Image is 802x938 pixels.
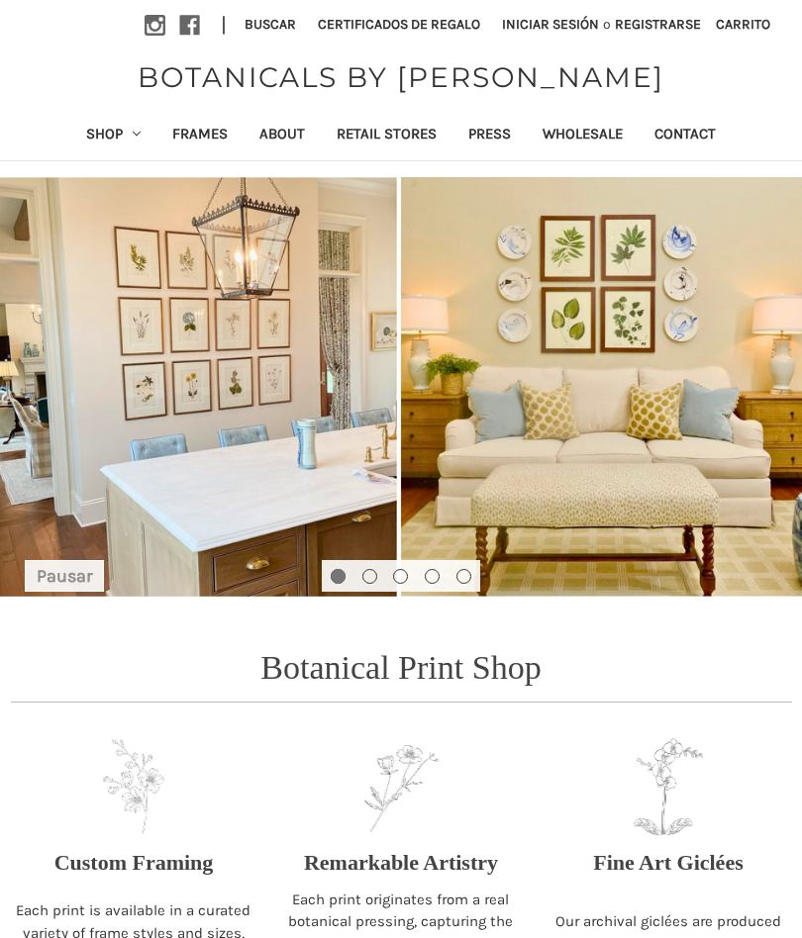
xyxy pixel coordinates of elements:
a: Contact [639,112,732,160]
span: Ve a la diapositiva 5 de 5 [457,595,470,596]
button: Ve a la diapositiva 1 de 5, Activo [331,569,346,584]
a: Wholesale [527,112,639,160]
span: Ve a la diapositiva 2 de 5 [363,595,376,596]
p: Custom Framing [54,846,214,879]
a: Shop [70,112,157,160]
button: Ve a la diapositiva 3 de 5 [393,569,408,584]
p: Fine Art Giclées [593,846,744,879]
button: Ve a la diapositiva 2 de 5 [362,569,377,584]
button: Pausar el carrusel [25,560,104,592]
a: BOTANICALS BY [PERSON_NAME] [128,56,674,98]
a: Frames [156,112,244,160]
span: Carrito [716,16,770,33]
a: Retail Stores [321,112,452,160]
p: Botanical Print Shop [260,642,541,693]
span: o [601,14,613,35]
span: Ve a la diapositiva 1 de 5, Activo [332,595,345,596]
p: Remarkable Artistry [304,846,498,879]
button: Ve a la diapositiva 5 de 5 [456,569,471,584]
a: About [244,112,321,160]
span: Ve a la diapositiva 3 de 5 [394,595,407,596]
button: Ve a la diapositiva 4 de 5 [425,569,440,584]
span: Ve a la diapositiva 4 de 5 [426,595,439,596]
a: Press [452,112,527,160]
li: | [214,10,234,42]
